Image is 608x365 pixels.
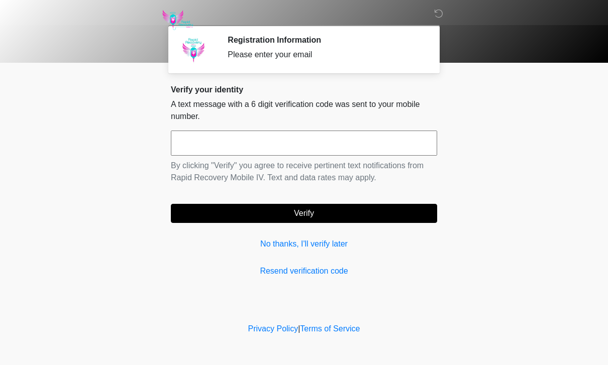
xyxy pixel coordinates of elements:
[178,35,209,65] img: Agent Avatar
[161,8,195,33] img: Rapid Recovery Mobile IV Logo
[171,238,437,250] a: No thanks, I'll verify later
[300,324,360,333] a: Terms of Service
[228,49,422,61] div: Please enter your email
[171,160,437,184] p: By clicking "Verify" you agree to receive pertinent text notifications from Rapid Recovery Mobile...
[171,85,437,94] h2: Verify your identity
[248,324,298,333] a: Privacy Policy
[171,98,437,123] p: A text message with a 6 digit verification code was sent to your mobile number.
[171,265,437,277] a: Resend verification code
[298,324,300,333] a: |
[171,204,437,223] button: Verify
